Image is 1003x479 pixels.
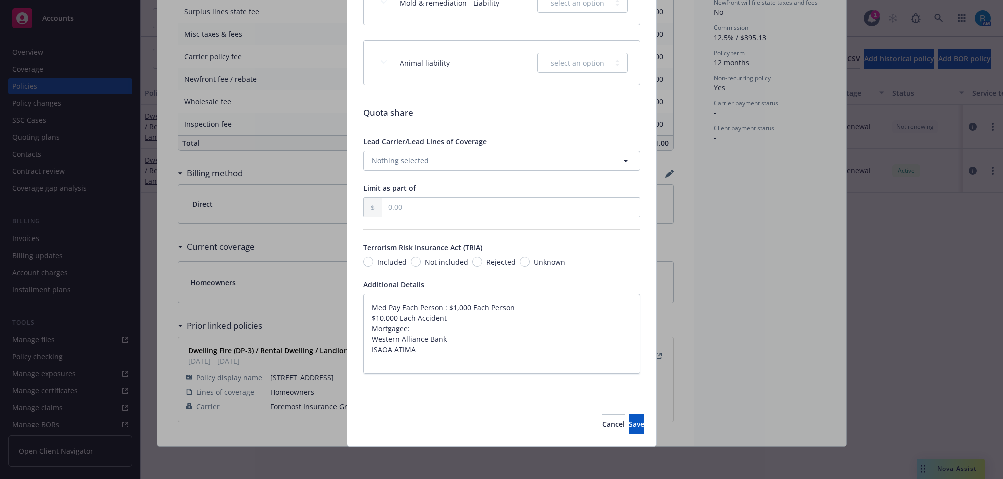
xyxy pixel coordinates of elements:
[629,419,644,429] span: Save
[400,58,450,68] span: Animal liability
[425,257,468,267] span: Not included
[411,257,421,267] input: Not included
[629,414,644,434] button: Save
[363,106,640,119] div: Quota share
[377,257,407,267] span: Included
[372,155,429,166] span: Nothing selected
[363,243,482,252] span: Terrorism Risk Insurance Act (TRIA)
[520,257,530,267] input: Unknown
[602,414,625,434] button: Cancel
[363,183,416,193] span: Limit as part of
[382,198,640,217] input: 0.00
[363,137,487,146] span: Lead Carrier/Lead Lines of Coverage
[486,257,516,267] span: Rejected
[363,257,373,267] input: Included
[534,257,565,267] span: Unknown
[363,151,640,171] button: Nothing selected
[364,41,640,85] div: Animal liabilityexpand content
[602,419,625,429] span: Cancel
[376,54,392,70] button: expand content
[363,280,424,289] span: Additional Details
[363,294,640,374] textarea: Med Pay Each Person : $1,000 Each Person $10,000 Each Accident Mortgagee: Western Alliance Bank I...
[472,257,482,267] input: Rejected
